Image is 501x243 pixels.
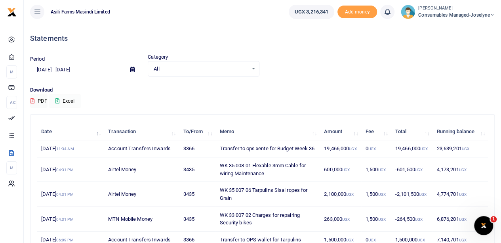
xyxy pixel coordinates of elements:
[104,182,179,207] td: Airtel Money
[401,5,495,19] a: profile-user [PERSON_NAME] Consumables managed-Joselyne
[215,123,320,140] th: Memo: activate to sort column ascending
[391,140,432,157] td: 19,466,000
[104,207,179,232] td: MTN Mobile Money
[459,217,466,222] small: UGX
[342,217,350,222] small: UGX
[378,192,385,197] small: UGX
[56,168,74,172] small: 04:31 PM
[361,157,391,182] td: 1,500
[361,140,391,157] td: 0
[56,192,74,197] small: 04:31 PM
[179,157,215,182] td: 3435
[337,8,377,14] a: Add money
[320,123,361,140] th: Amount: activate to sort column ascending
[361,207,391,232] td: 1,500
[215,182,320,207] td: WK 35 007 06 Tarpulins Sisal ropes for Grain
[30,34,495,43] h4: Statements
[6,96,17,109] li: Ac
[391,123,432,140] th: Total: activate to sort column ascending
[391,182,432,207] td: -2,101,500
[368,238,376,242] small: UGX
[459,168,466,172] small: UGX
[459,192,466,197] small: UGX
[37,157,104,182] td: [DATE]
[415,217,423,222] small: UGX
[286,5,337,19] li: Wallet ballance
[418,11,495,19] span: Consumables managed-Joselyne
[391,207,432,232] td: -264,500
[378,168,385,172] small: UGX
[37,182,104,207] td: [DATE]
[320,140,361,157] td: 19,466,000
[104,157,179,182] td: Airtel Money
[179,182,215,207] td: 3435
[461,147,469,151] small: UGX
[37,207,104,232] td: [DATE]
[361,182,391,207] td: 1,500
[346,192,354,197] small: UGX
[401,5,415,19] img: profile-user
[342,168,350,172] small: UGX
[474,216,493,235] iframe: Intercom live chat
[337,6,377,19] li: Toup your wallet
[179,140,215,157] td: 3366
[49,94,81,108] button: Excel
[104,123,179,140] th: Transaction: activate to sort column ascending
[320,182,361,207] td: 2,100,000
[56,147,74,151] small: 11:34 AM
[346,238,354,242] small: UGX
[30,55,45,63] label: Period
[432,140,488,157] td: 23,639,201
[215,157,320,182] td: WK 35 008 01 Flexable 3mm Cable for wiring Maintenance
[349,147,356,151] small: UGX
[432,182,488,207] td: 4,774,701
[378,217,385,222] small: UGX
[37,140,104,157] td: [DATE]
[417,238,425,242] small: UGX
[368,147,376,151] small: UGX
[30,86,495,94] p: Download
[337,6,377,19] span: Add money
[56,238,74,242] small: 06:09 PM
[289,5,334,19] a: UGX 3,216,341
[179,207,215,232] td: 3435
[418,5,495,12] small: [PERSON_NAME]
[391,157,432,182] td: -601,500
[215,207,320,232] td: WK 33 007 02 Charges for repairing Security bikes
[459,238,466,242] small: UGX
[320,207,361,232] td: 263,000
[432,207,488,232] td: 6,876,201
[104,140,179,157] td: Account Transfers Inwards
[37,123,104,140] th: Date: activate to sort column descending
[154,65,248,73] span: All
[295,8,328,16] span: UGX 3,216,341
[432,123,488,140] th: Running balance: activate to sort column ascending
[420,147,428,151] small: UGX
[6,161,17,174] li: M
[7,9,17,15] a: logo-small logo-large logo-large
[7,8,17,17] img: logo-small
[415,168,423,172] small: UGX
[6,65,17,78] li: M
[215,140,320,157] td: Transfer to ops xente for Budget Week 36
[320,157,361,182] td: 600,000
[48,8,113,15] span: Asili Farms Masindi Limited
[432,157,488,182] td: 4,173,201
[179,123,215,140] th: To/From: activate to sort column ascending
[361,123,391,140] th: Fee: activate to sort column ascending
[419,192,427,197] small: UGX
[30,94,48,108] button: PDF
[30,63,124,77] input: select period
[490,216,497,222] span: 1
[148,53,168,61] label: Category
[56,217,74,222] small: 04:31 PM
